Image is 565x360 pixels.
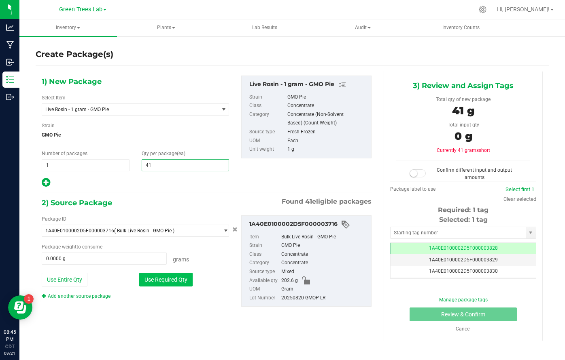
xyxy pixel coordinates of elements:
[287,137,367,145] div: Each
[281,259,367,267] div: Concentrate
[429,268,498,274] span: 1A40E0100002D5F000003830
[249,110,286,128] label: Category
[6,58,14,66] inline-svg: Inbound
[506,186,534,192] a: Select first 1
[249,233,280,242] label: Item
[118,20,215,36] span: Plants
[4,328,16,350] p: 08:45 PM CDT
[42,94,66,101] label: Select Item
[241,24,288,31] span: Lab Results
[287,145,367,154] div: 1 g
[249,267,280,276] label: Source type
[42,253,166,264] input: 0.0000 g
[249,80,367,90] div: Live Rosin - 1 gram - GMO Pie
[249,220,367,229] div: 1A40E0100002D5F000003716
[216,19,313,36] a: Lab Results
[24,294,34,304] iframe: Resource center unread badge
[249,137,286,145] label: UOM
[479,147,490,153] span: short
[6,41,14,49] inline-svg: Manufacturing
[42,197,112,209] span: 2) Source Package
[314,20,411,36] span: Audit
[287,128,367,137] div: Fresh Frozen
[42,76,102,88] span: 1) New Package
[438,206,489,214] span: Required: 1 tag
[42,160,129,171] input: 1
[281,285,367,294] div: Gram
[219,225,229,236] span: select
[281,250,367,259] div: Concentrate
[249,294,280,303] label: Lot Number
[8,295,32,320] iframe: Resource center
[45,228,114,234] span: 1A40E0100002D5F000003716
[249,145,286,154] label: Unit weight
[19,19,117,36] a: Inventory
[230,224,240,236] button: Cancel button
[437,167,512,180] span: Confirm different input and output amounts
[410,307,517,321] button: Review & Confirm
[448,122,479,128] span: Total input qty
[390,186,435,192] span: Package label to use
[305,198,312,205] span: 41
[287,110,367,128] div: Concentrate (Non-Solvent Based) (Count-Weight)
[6,23,14,32] inline-svg: Analytics
[281,294,367,303] div: 20250820-GMOP-LR
[455,130,472,143] span: 0 g
[42,273,87,286] button: Use Entire Qty
[391,227,526,238] input: Starting tag number
[249,101,286,110] label: Class
[281,267,367,276] div: Mixed
[431,24,491,31] span: Inventory Counts
[503,196,536,202] a: Clear selected
[249,128,286,137] label: Source type
[429,257,498,263] span: 1A40E0100002D5F000003829
[36,48,113,60] h4: Create Package(s)
[42,181,50,187] span: Add new output
[249,250,280,259] label: Class
[173,256,189,263] span: Grams
[281,241,367,250] div: GMO Pie
[287,101,367,110] div: Concentrate
[439,216,488,223] span: Selected: 1 tag
[282,197,372,206] span: Found eligible packages
[287,93,367,102] div: GMO Pie
[6,76,14,84] inline-svg: Inventory
[281,276,298,285] span: 202.6 g
[42,244,102,250] span: Package to consume
[42,216,66,222] span: Package ID
[249,259,280,267] label: Category
[42,129,229,141] span: GMO Pie
[437,147,490,153] span: Currently 41 grams
[281,233,367,242] div: Bulk Live Rosin - GMO Pie
[478,6,488,13] div: Manage settings
[413,80,514,92] span: 3) Review and Assign Tags
[456,326,471,332] a: Cancel
[497,6,550,13] span: Hi, [PERSON_NAME]!
[59,6,102,13] span: Green Trees Lab
[314,19,412,36] a: Audit
[142,151,185,156] span: Qty per package
[139,273,193,286] button: Use Required Qty
[249,285,280,294] label: UOM
[249,93,286,102] label: Strain
[114,228,174,234] span: ( Bulk Live Rosin - GMO Pie )
[4,350,16,356] p: 09/21
[6,93,14,101] inline-svg: Outbound
[219,104,229,115] span: select
[177,151,185,156] span: (ea)
[42,151,87,156] span: Number of packages
[249,241,280,250] label: Strain
[436,97,491,102] span: Total qty of new package
[412,19,510,36] a: Inventory Counts
[45,107,208,112] span: Live Rosin - 1 gram - GMO Pie
[118,19,215,36] a: Plants
[429,245,498,251] span: 1A40E0100002D5F000003828
[42,293,110,299] a: Add another source package
[526,227,536,238] span: select
[62,244,76,250] span: weight
[42,122,55,129] label: Strain
[249,276,280,285] label: Available qty
[439,297,488,303] a: Manage package tags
